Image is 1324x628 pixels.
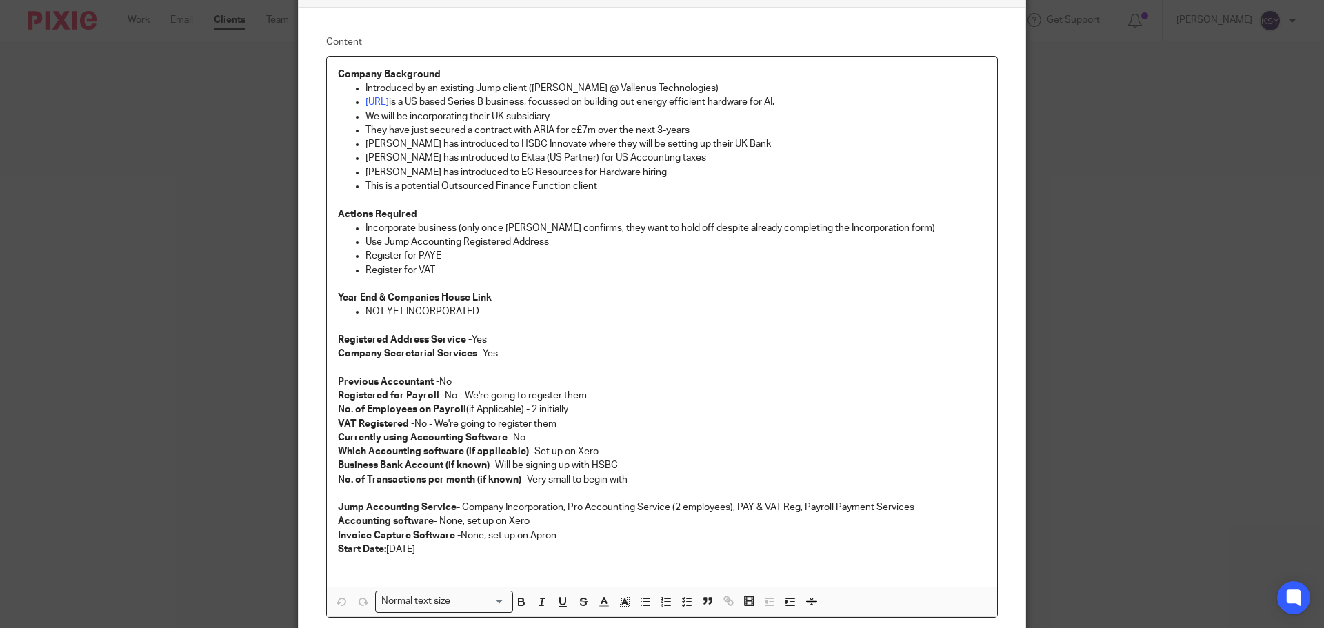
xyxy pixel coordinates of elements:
[338,431,986,445] p: - No
[338,447,529,456] strong: Which Accounting software (if applicable)
[365,305,986,318] p: NOT YET INCORPORATED
[338,503,457,512] strong: Jump Accounting Service
[365,235,986,249] p: Use Jump Accounting Registered Address
[379,594,454,609] span: Normal text size
[326,35,998,49] label: Content
[365,165,986,179] p: [PERSON_NAME] has introduced to EC Resources for Hardware hiring
[375,591,513,612] div: Search for option
[338,419,414,429] strong: VAT Registered -
[365,137,986,151] p: [PERSON_NAME] has introduced to HSBC Innovate where they will be setting up their UK Bank
[365,179,986,193] p: This is a potential Outsourced Finance Function client
[338,531,461,540] strong: Invoice Capture Software -
[338,417,986,431] p: No - We're going to register them
[338,389,986,403] p: - No - We're going to register them
[338,347,986,361] p: - Yes
[338,349,477,358] strong: Company Secretarial Services
[338,333,986,347] p: Yes
[338,514,986,543] p: - None, set up on Xero None, set up on Apron
[338,500,986,514] p: - Company Incorporation, Pro Accounting Service (2 employees), PAY & VAT Reg, Payroll Payment Ser...
[338,475,521,485] strong: No. of Transactions per month (if known)
[338,445,986,473] p: - Set up on Xero Will be signing up with HSBC
[338,543,986,556] p: [DATE]
[365,249,986,263] p: Register for PAYE
[338,391,439,401] strong: Registered for Payroll
[365,97,389,107] a: [URL]
[365,95,986,109] p: is a US based Series B business, focussed on building out energy efficient hardware for AI.
[338,433,508,443] strong: Currently using Accounting Software
[365,221,986,235] p: Incorporate business (only once [PERSON_NAME] confirms, they want to hold off despite already com...
[338,293,492,303] strong: Year End & Companies House Link
[338,335,472,345] strong: Registered Address Service -
[338,210,417,219] strong: Actions Required
[338,405,466,414] strong: No. of Employees on Payroll
[365,123,986,137] p: They have just secured a contract with ARIA for c£7m over the next 3-years
[365,151,986,165] p: [PERSON_NAME] has introduced to Ektaa (US Partner) for US Accounting taxes
[365,110,986,123] p: We will be incorporating their UK subsidiary
[338,403,986,416] p: (if Applicable) - 2 initially
[338,70,441,79] strong: Company Background
[365,263,986,277] p: Register for VAT
[338,545,386,554] strong: Start Date:
[455,594,505,609] input: Search for option
[338,460,495,470] strong: Business Bank Account (if known) -
[338,516,434,526] strong: Accounting software
[365,81,986,95] p: Introduced by an existing Jump client ([PERSON_NAME] @ Vallenus Technologies)
[338,375,986,389] p: No
[338,473,986,487] p: - Very small to begin with
[338,377,439,387] strong: Previous Accountant -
